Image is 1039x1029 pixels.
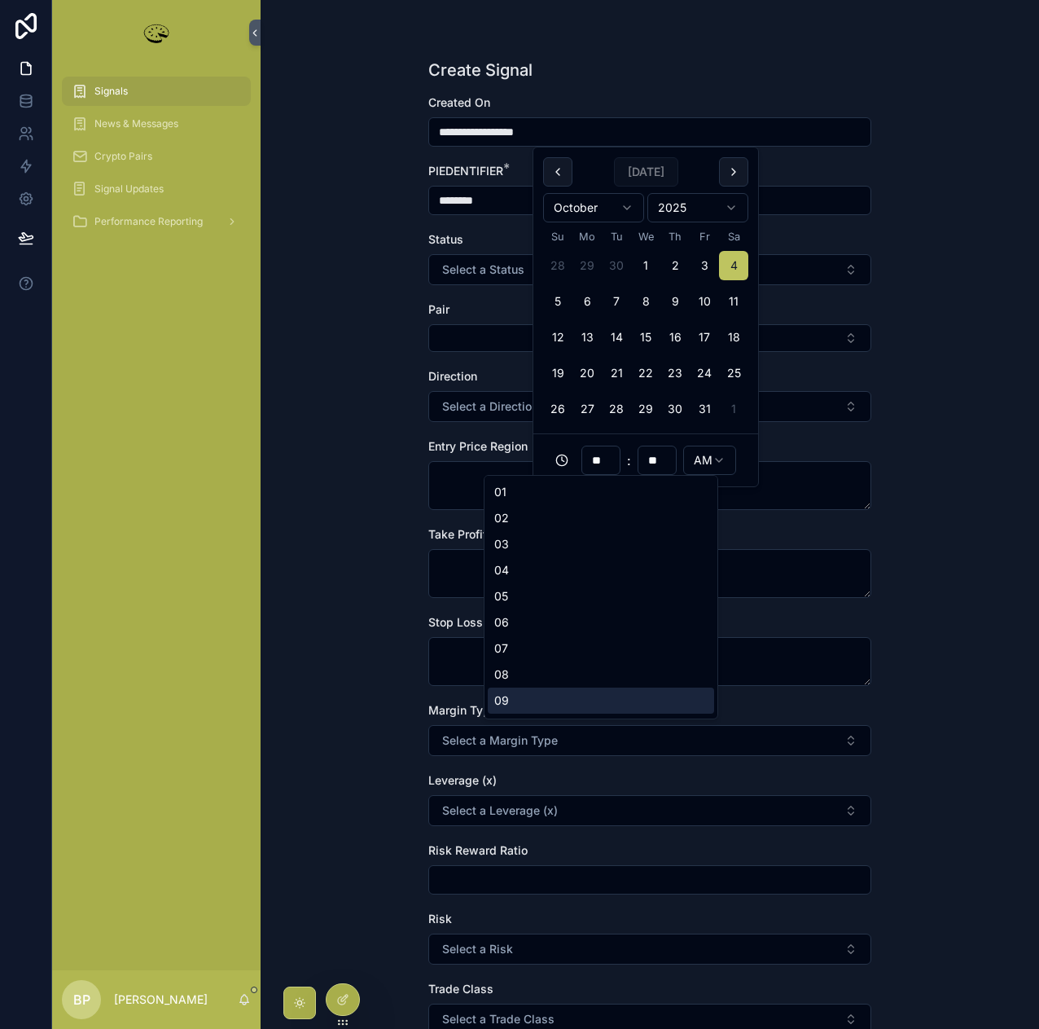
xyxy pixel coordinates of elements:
[572,251,602,280] button: Monday, September 29th, 2025
[94,150,152,163] span: Crypto Pairs
[719,251,748,280] button: Today, Saturday, October 4th, 2025, selected
[660,394,690,424] button: Thursday, October 30th, 2025
[442,803,558,819] span: Select a Leverage (x)
[428,773,497,787] span: Leverage (x)
[428,725,871,756] button: Select Button
[660,287,690,316] button: Thursday, October 9th, 2025
[428,254,871,285] button: Select Button
[602,229,631,244] th: Tuesday
[484,475,718,719] div: Suggestions
[602,358,631,388] button: Tuesday, October 21st, 2025
[94,182,164,196] span: Signal Updates
[543,251,572,280] button: Sunday, September 28th, 2025
[62,174,251,204] a: Signal Updates
[572,287,602,316] button: Monday, October 6th, 2025
[488,505,714,531] div: 02
[428,439,528,453] span: Entry Price Region
[488,635,714,662] div: 07
[543,358,572,388] button: Sunday, October 19th, 2025
[488,531,714,557] div: 03
[690,251,719,280] button: Friday, October 3rd, 2025
[62,207,251,236] a: Performance Reporting
[543,323,572,352] button: Sunday, October 12th, 2025
[602,323,631,352] button: Tuesday, October 14th, 2025
[719,287,748,316] button: Saturday, October 11th, 2025
[719,229,748,244] th: Saturday
[140,20,173,46] img: App logo
[428,912,452,926] span: Risk
[73,990,90,1009] span: BP
[631,394,660,424] button: Wednesday, October 29th, 2025
[631,358,660,388] button: Wednesday, October 22nd, 2025
[428,95,490,109] span: Created On
[94,215,203,228] span: Performance Reporting
[690,323,719,352] button: Friday, October 17th, 2025
[442,941,513,957] span: Select a Risk
[428,795,871,826] button: Select Button
[488,662,714,688] div: 08
[442,262,524,278] span: Select a Status
[488,557,714,583] div: 04
[428,324,871,352] button: Select Button
[631,323,660,352] button: Wednesday, October 15th, 2025
[543,394,572,424] button: Sunday, October 26th, 2025
[719,323,748,352] button: Saturday, October 18th, 2025
[428,934,871,965] button: Select Button
[602,394,631,424] button: Tuesday, October 28th, 2025
[428,703,497,717] span: Margin Type
[428,391,871,422] button: Select Button
[62,142,251,171] a: Crypto Pairs
[428,369,477,383] span: Direction
[428,164,503,178] span: PIEDENTIFIER
[52,65,261,257] div: scrollable content
[543,444,748,477] div: :
[631,229,660,244] th: Wednesday
[660,229,690,244] th: Thursday
[488,688,714,714] div: 09
[543,229,748,424] table: October 2025
[690,287,719,316] button: Friday, October 10th, 2025
[543,287,572,316] button: Sunday, October 5th, 2025
[428,843,528,857] span: Risk Reward Ratio
[690,358,719,388] button: Friday, October 24th, 2025
[94,85,128,98] span: Signals
[602,251,631,280] button: Tuesday, September 30th, 2025
[572,229,602,244] th: Monday
[488,583,714,609] div: 05
[660,323,690,352] button: Thursday, October 16th, 2025
[602,287,631,316] button: Tuesday, October 7th, 2025
[719,394,748,424] button: Saturday, November 1st, 2025
[428,527,487,541] span: Take Profit
[114,992,208,1008] p: [PERSON_NAME]
[631,287,660,316] button: Wednesday, October 8th, 2025
[428,232,463,246] span: Status
[719,358,748,388] button: Saturday, October 25th, 2025
[62,77,251,106] a: Signals
[442,1011,555,1027] span: Select a Trade Class
[488,479,714,505] div: 01
[488,714,714,740] div: 10
[62,109,251,139] a: News & Messages
[428,302,449,316] span: Pair
[690,394,719,424] button: Friday, October 31st, 2025
[690,229,719,244] th: Friday
[572,394,602,424] button: Monday, October 27th, 2025
[660,251,690,280] button: Thursday, October 2nd, 2025
[442,398,538,415] span: Select a Direction
[488,609,714,635] div: 06
[428,59,533,81] h1: Create Signal
[428,615,483,629] span: Stop Loss
[660,358,690,388] button: Thursday, October 23rd, 2025
[94,117,178,130] span: News & Messages
[442,732,558,749] span: Select a Margin Type
[572,323,602,352] button: Monday, October 13th, 2025
[572,358,602,388] button: Monday, October 20th, 2025
[543,229,572,244] th: Sunday
[631,251,660,280] button: Wednesday, October 1st, 2025
[428,982,493,996] span: Trade Class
